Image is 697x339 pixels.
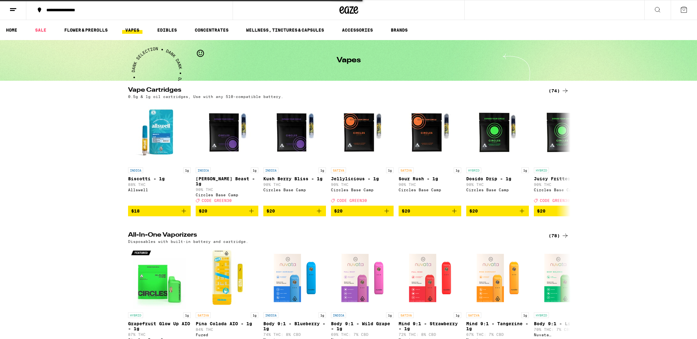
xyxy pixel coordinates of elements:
[534,188,596,192] div: Circles Base Camp
[399,321,461,331] p: Mind 9:1 - Strawberry - 1g
[196,206,258,216] button: Add to bag
[331,332,394,336] p: 69% THC: 7% CBD
[128,332,191,336] p: 87% THC
[540,198,570,203] span: CODE GREEN30
[266,208,275,213] span: $20
[3,26,20,34] a: HOME
[399,182,461,187] p: 90% THC
[534,312,549,318] p: HYBRID
[337,198,367,203] span: CODE GREEN30
[128,95,283,99] p: 0.5g & 1g oil cartridges, Use with any 510-compatible battery.
[466,321,529,331] p: Mind 9:1 - Tangerine - 1g
[199,208,207,213] span: $20
[196,187,258,192] p: 90% THC
[334,208,343,213] span: $20
[196,327,258,331] p: 84% THC
[128,102,191,206] a: Open page for Biscotti - 1g from Allswell
[534,102,596,164] img: Circles Base Camp - Juicy Fritter - 1g
[331,188,394,192] div: Circles Base Camp
[331,206,394,216] button: Add to bag
[196,102,258,206] a: Open page for Berry Beast - 1g from Circles Base Camp
[466,176,529,181] p: Dosido Drip - 1g
[128,102,191,164] img: Allswell - Biscotti - 1g
[128,239,248,244] p: Disposables with built-in battery and cartridge.
[196,321,258,326] p: Pina Colada AIO - 1g
[399,332,461,336] p: 72% THC: 8% CBD
[263,176,326,181] p: Kush Berry Bliss - 1g
[128,312,143,318] p: HYBRID
[388,26,411,34] a: BRANDS
[466,188,529,192] div: Circles Base Camp
[534,206,596,216] button: Add to bag
[331,176,394,181] p: Jellylicious - 1g
[128,182,191,187] p: 88% THC
[399,176,461,181] p: Sour Rush - 1g
[466,102,529,164] img: Circles Base Camp - Dosido Drip - 1g
[454,312,461,318] p: 1g
[263,188,326,192] div: Circles Base Camp
[331,321,394,331] p: Body 9:1 - Wild Grape - 1g
[61,26,111,34] a: FLOWER & PREROLLS
[402,208,410,213] span: $20
[128,321,191,331] p: Grapefruit Glow Up AIO - 1g
[537,208,545,213] span: $20
[263,321,326,331] p: Body 9:1 - Blueberry - 1g
[128,232,538,239] h2: All-In-One Vaporizers
[331,102,394,206] a: Open page for Jellylicious - 1g from Circles Base Camp
[196,247,258,309] img: Fuzed - Pina Colada AIO - 1g
[331,167,346,173] p: SATIVA
[466,206,529,216] button: Add to bag
[331,312,346,318] p: INDICA
[466,247,529,309] img: Nuvata (CA) - Mind 9:1 - Tangerine - 1g
[183,312,191,318] p: 1g
[331,182,394,187] p: 90% THC
[399,102,461,206] a: Open page for Sour Rush - 1g from Circles Base Camp
[331,102,394,164] img: Circles Base Camp - Jellylicious - 1g
[399,247,461,309] img: Nuvata (CA) - Mind 9:1 - Strawberry - 1g
[128,206,191,216] button: Add to bag
[534,333,596,337] div: Nuvata ([GEOGRAPHIC_DATA])
[469,208,478,213] span: $20
[399,206,461,216] button: Add to bag
[263,312,278,318] p: INDICA
[263,102,326,206] a: Open page for Kush Berry Bliss - 1g from Circles Base Camp
[534,327,596,331] p: 70% THC: 7% CBD
[183,167,191,173] p: 1g
[337,57,361,64] h1: Vapes
[263,167,278,173] p: INDICA
[128,87,538,95] h2: Vape Cartridges
[128,188,191,192] div: Allswell
[549,232,569,239] a: (78)
[263,247,326,309] img: Nuvata (CA) - Body 9:1 - Blueberry - 1g
[466,332,529,336] p: 67% THC: 7% CBD
[466,102,529,206] a: Open page for Dosido Drip - 1g from Circles Base Camp
[399,188,461,192] div: Circles Base Camp
[128,167,143,173] p: INDICA
[192,26,232,34] a: CONCENTRATES
[32,26,49,34] a: SALE
[263,206,326,216] button: Add to bag
[196,167,211,173] p: INDICA
[202,198,232,203] span: CODE GREEN30
[318,312,326,318] p: 1g
[534,321,596,326] p: Body 9:1 - Lime - 1g
[399,167,414,173] p: SATIVA
[549,87,569,95] a: (74)
[196,312,211,318] p: SATIVA
[534,176,596,181] p: Juicy Fritter - 1g
[251,167,258,173] p: 1g
[196,193,258,197] div: Circles Base Camp
[466,312,481,318] p: SATIVA
[263,332,326,336] p: 74% THC: 8% CBD
[251,312,258,318] p: 1g
[154,26,180,34] a: EDIBLES
[196,102,258,164] img: Circles Base Camp - Berry Beast - 1g
[128,247,191,309] img: Circles Base Camp - Grapefruit Glow Up AIO - 1g
[466,167,481,173] p: HYBRID
[466,182,529,187] p: 90% THC
[521,167,529,173] p: 1g
[386,312,394,318] p: 1g
[399,312,414,318] p: SATIVA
